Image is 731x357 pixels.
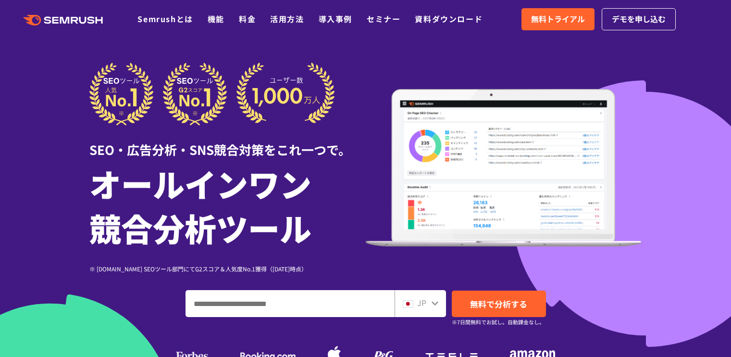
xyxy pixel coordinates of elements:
span: デモを申し込む [612,13,666,25]
a: デモを申し込む [602,8,676,30]
a: 無料トライアル [521,8,595,30]
h1: オールインワン 競合分析ツール [89,161,366,250]
a: 料金 [239,13,256,25]
span: 無料トライアル [531,13,585,25]
span: 無料で分析する [470,298,527,310]
a: 導入事例 [319,13,352,25]
a: 機能 [208,13,224,25]
a: 資料ダウンロード [415,13,483,25]
a: Semrushとは [137,13,193,25]
a: 無料で分析する [452,291,546,317]
input: ドメイン、キーワードまたはURLを入力してください [186,291,394,317]
div: ※ [DOMAIN_NAME] SEOツール部門にてG2スコア＆人気度No.1獲得（[DATE]時点） [89,264,366,273]
a: 活用方法 [270,13,304,25]
small: ※7日間無料でお試し。自動課金なし。 [452,318,545,327]
a: セミナー [367,13,400,25]
span: JP [417,297,426,308]
div: SEO・広告分析・SNS競合対策をこれ一つで。 [89,126,366,159]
